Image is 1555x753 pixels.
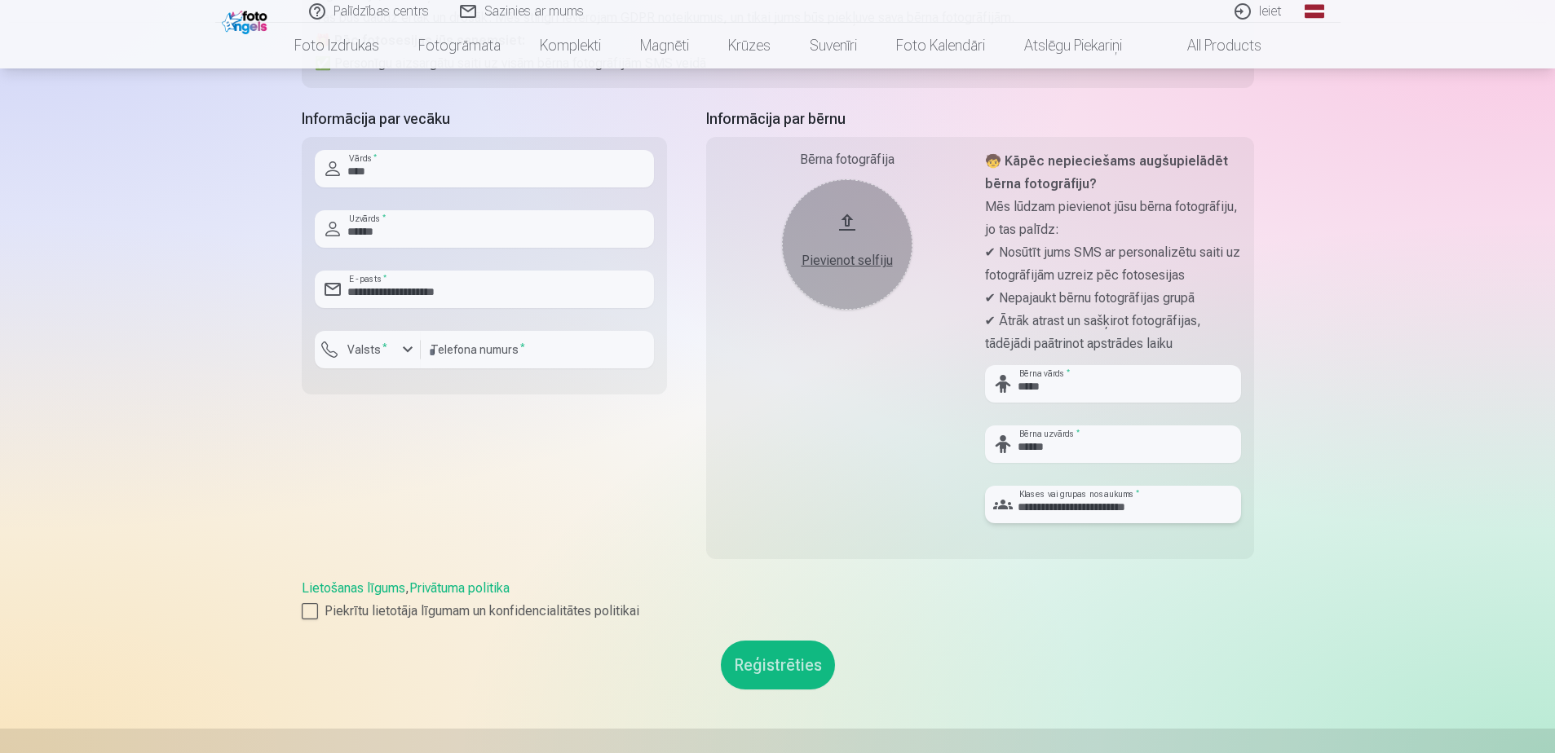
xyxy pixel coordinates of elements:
[985,196,1241,241] p: Mēs lūdzam pievienot jūsu bērna fotogrāfiju, jo tas palīdz:
[621,23,709,68] a: Magnēti
[1005,23,1142,68] a: Atslēgu piekariņi
[721,641,835,689] button: Reģistrēties
[782,179,912,310] button: Pievienot selfiju
[302,580,405,596] a: Lietošanas līgums
[985,287,1241,310] p: ✔ Nepajaukt bērnu fotogrāfijas grupā
[798,251,896,271] div: Pievienot selfiju
[302,601,1254,621] label: Piekrītu lietotāja līgumam un konfidencialitātes politikai
[302,108,667,130] h5: Informācija par vecāku
[275,23,399,68] a: Foto izdrukas
[399,23,520,68] a: Fotogrāmata
[790,23,877,68] a: Suvenīri
[985,241,1241,287] p: ✔ Nosūtīt jums SMS ar personalizētu saiti uz fotogrāfijām uzreiz pēc fotosesijas
[315,331,421,368] button: Valsts*
[985,153,1228,192] strong: 🧒 Kāpēc nepieciešams augšupielādēt bērna fotogrāfiju?
[409,580,510,596] a: Privātuma politika
[985,310,1241,355] p: ✔ Ātrāk atrast un sašķirot fotogrāfijas, tādējādi paātrinot apstrādes laiku
[302,579,1254,621] div: ,
[706,108,1254,130] h5: Informācija par bērnu
[222,7,272,34] img: /fa1
[341,341,394,358] label: Valsts
[520,23,621,68] a: Komplekti
[1142,23,1281,68] a: All products
[719,150,975,170] div: Bērna fotogrāfija
[877,23,1005,68] a: Foto kalendāri
[709,23,790,68] a: Krūzes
